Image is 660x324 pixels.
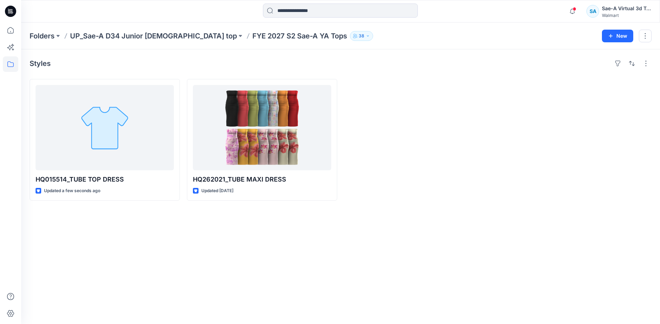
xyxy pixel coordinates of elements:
[201,187,233,195] p: Updated [DATE]
[70,31,237,41] a: UP_Sae-A D34 Junior [DEMOGRAPHIC_DATA] top
[602,13,651,18] div: Walmart
[350,31,373,41] button: 38
[30,31,55,41] a: Folders
[44,187,100,195] p: Updated a few seconds ago
[602,30,633,42] button: New
[602,4,651,13] div: Sae-A Virtual 3d Team
[193,85,331,170] a: HQ262021_TUBE MAXI DRESS
[586,5,599,18] div: SA
[193,175,331,184] p: HQ262021_TUBE MAXI DRESS
[36,85,174,170] a: HQ015514_TUBE TOP DRESS
[30,59,51,68] h4: Styles
[252,31,347,41] p: FYE 2027 S2 Sae-A YA Tops
[36,175,174,184] p: HQ015514_TUBE TOP DRESS
[359,32,364,40] p: 38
